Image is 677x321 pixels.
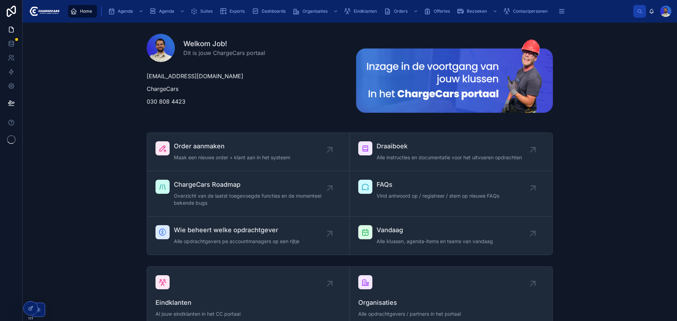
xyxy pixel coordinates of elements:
span: Agenda [118,8,133,14]
span: Eindklanten [354,8,377,14]
span: Alle opdrachtgevers / partners in het portaal [358,310,544,317]
a: Suites [188,5,218,18]
span: Exports [230,8,245,14]
span: FAQs [377,180,499,190]
span: ChargeCars Roadmap [174,180,330,190]
span: Orders [394,8,408,14]
span: Offertes [434,8,450,14]
span: Eindklanten [155,298,341,308]
a: DraaiboekAlle instructies en documentatie voor het uitvoeren opdrachten [350,133,553,171]
a: Agenda [106,5,147,18]
span: Vandaag [377,225,493,235]
span: Wie beheert welke opdrachtgever [174,225,299,235]
a: Wie beheert welke opdrachtgeverAlle opdrachtgevers pe accountmanagers op een rijtje [147,217,350,255]
a: Exports [218,5,250,18]
span: Suites [200,8,213,14]
p: 030 808 4423 [147,97,343,106]
img: App logo [28,6,60,17]
p: ChargeCars [147,85,343,93]
a: Offertes [422,5,455,18]
a: Home [68,5,97,18]
a: Contactpersonen [501,5,553,18]
a: Order aanmakenMaak een nieuwe order + klant aan in het systeem [147,133,350,171]
span: Dit is jouw ChargeCars portaal [183,49,265,57]
span: Home [80,8,92,14]
span: Vind antwoord op / registreer / stem op nieuwe FAQs [377,192,499,199]
a: Agenda [147,5,188,18]
span: Order aanmaken [174,141,290,151]
a: Bezoeken [455,5,501,18]
span: Alle instructies en documentatie voor het uitvoeren opdrachten [377,154,522,161]
span: Organisaties [303,8,328,14]
div: scrollable content [65,4,633,19]
span: Dashboards [262,8,286,14]
a: VandaagAlle klussen, agenda-items en teams van vandaag [350,217,553,255]
span: Draaiboek [377,141,522,151]
a: Eindklanten [342,5,382,18]
span: Overzicht van de laatst toegevoegde functies en de momenteel bekende bugs [174,192,330,206]
span: Organisaties [358,298,544,308]
span: Alle klussen, agenda-items en teams van vandaag [377,238,493,245]
a: Organisaties [291,5,342,18]
span: Alle opdrachtgevers pe accountmanagers op een rijtje [174,238,299,245]
h1: Welkom Job! [183,39,265,49]
span: Contactpersonen [513,8,548,14]
p: [EMAIL_ADDRESS][DOMAIN_NAME] [147,72,343,80]
a: Orders [382,5,422,18]
img: 23681-Frame-213-(2).png [356,39,553,113]
a: Dashboards [250,5,291,18]
span: Agenda [159,8,174,14]
span: Bezoeken [467,8,487,14]
a: ChargeCars RoadmapOverzicht van de laatst toegevoegde functies en de momenteel bekende bugs [147,171,350,217]
a: FAQsVind antwoord op / registreer / stem op nieuwe FAQs [350,171,553,217]
span: Maak een nieuwe order + klant aan in het systeem [174,154,290,161]
span: Al jouw eindklanten in het CC portaal [155,310,341,317]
